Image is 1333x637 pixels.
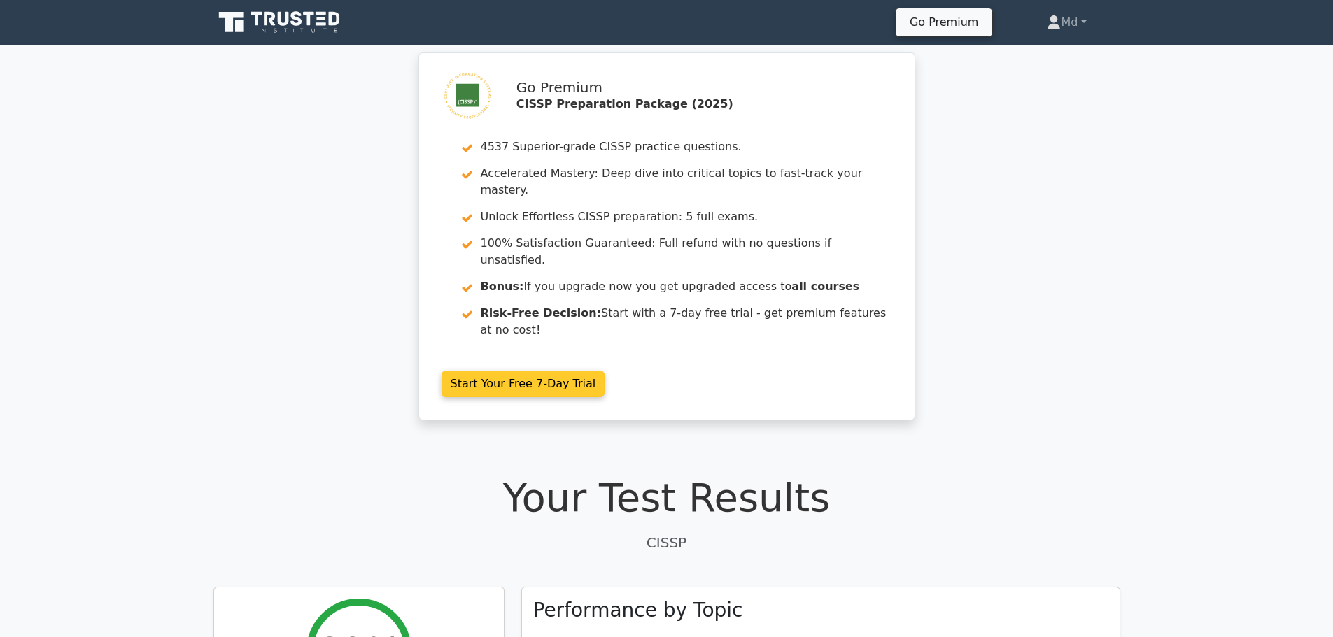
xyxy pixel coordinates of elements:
h1: Your Test Results [213,474,1120,521]
h3: Performance by Topic [533,599,743,622]
a: Md [1013,8,1120,36]
a: Start Your Free 7-Day Trial [442,371,605,397]
p: CISSP [213,532,1120,553]
a: Go Premium [901,13,987,31]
